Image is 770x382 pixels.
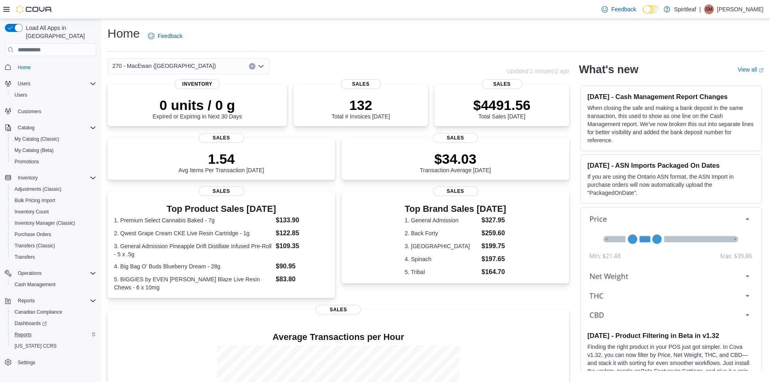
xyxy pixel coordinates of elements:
button: Purchase Orders [8,229,99,240]
span: Catalog [15,123,96,133]
span: Users [15,92,27,98]
span: Reports [15,331,32,338]
button: Reports [8,329,99,340]
dd: $164.70 [481,267,506,277]
button: Reports [15,296,38,306]
div: Total Sales [DATE] [473,97,531,120]
a: Cash Management [11,280,59,289]
a: Bulk Pricing Import [11,196,59,205]
button: Inventory [2,172,99,184]
a: Adjustments (Classic) [11,184,65,194]
span: Sales [482,79,522,89]
a: Canadian Compliance [11,307,65,317]
dd: $122.85 [276,228,329,238]
dt: 1. Premium Select Cannabis Baked - 7g [114,216,272,224]
p: | [699,4,701,14]
span: SM [705,4,713,14]
a: Feedback [145,28,186,44]
span: Reports [18,298,35,304]
span: Cash Management [15,281,55,288]
button: Home [2,61,99,73]
span: Cash Management [11,280,96,289]
h4: Average Transactions per Hour [114,332,563,342]
button: Bulk Pricing Import [8,195,99,206]
svg: External link [759,68,764,73]
p: If you are using the Ontario ASN format, the ASN Import in purchase orders will now automatically... [587,173,755,197]
dd: $109.35 [276,241,329,251]
h3: [DATE] - ASN Imports Packaged On Dates [587,161,755,169]
button: Customers [2,106,99,117]
span: Inventory [175,79,220,89]
a: Inventory Manager (Classic) [11,218,78,228]
button: Catalog [15,123,38,133]
p: When closing the safe and making a bank deposit in the same transaction, this used to show as one... [587,104,755,144]
button: Transfers [8,251,99,263]
span: Users [18,80,30,87]
button: Reports [2,295,99,306]
dd: $197.65 [481,254,506,264]
span: Washington CCRS [11,341,96,351]
p: Updated 1 minute(s) ago [507,68,569,74]
h3: [DATE] - Cash Management Report Changes [587,93,755,101]
span: My Catalog (Beta) [11,146,96,155]
dd: $83.80 [276,274,329,284]
span: Inventory [18,175,38,181]
span: Purchase Orders [11,230,96,239]
span: Adjustments (Classic) [11,184,96,194]
em: Beta Features [641,368,676,374]
a: Inventory Count [11,207,52,217]
p: $34.03 [420,151,491,167]
span: [US_STATE] CCRS [15,343,57,349]
span: Operations [15,268,96,278]
span: Inventory [15,173,96,183]
span: Dashboards [11,319,96,328]
span: Sales [433,133,478,143]
span: Transfers (Classic) [15,243,55,249]
dt: 2. Back Forty [405,229,478,237]
a: Promotions [11,157,42,167]
button: Users [15,79,34,89]
dt: 5. Tribal [405,268,478,276]
span: Feedback [158,32,182,40]
span: 270 - MacEwan ([GEOGRAPHIC_DATA]) [112,61,216,71]
a: Transfers [11,252,38,262]
dd: $327.95 [481,215,506,225]
button: Users [8,89,99,101]
button: Inventory [15,173,41,183]
a: Transfers (Classic) [11,241,58,251]
span: Reports [15,296,96,306]
a: Feedback [598,1,639,17]
dt: 3. General Admission Pineapple Drift Distillate Infused Pre-Roll - 5 x .5g [114,242,272,258]
a: View allExternal link [738,66,764,73]
button: My Catalog (Classic) [8,133,99,145]
dd: $90.95 [276,262,329,271]
a: My Catalog (Classic) [11,134,63,144]
div: Expired or Expiring in Next 30 Days [153,97,242,120]
span: Settings [18,359,35,366]
dt: 5. BIGGIES by EVEN [PERSON_NAME] Blaze Live Resin Chews - 6 x 10mg [114,275,272,291]
h1: Home [108,25,140,42]
span: Users [15,79,96,89]
span: Users [11,90,96,100]
a: Settings [15,358,38,367]
input: Dark Mode [643,5,660,14]
a: Reports [11,330,35,340]
button: Clear input [249,63,255,70]
dd: $199.75 [481,241,506,251]
span: Sales [341,79,381,89]
button: Operations [2,268,99,279]
a: Users [11,90,30,100]
span: Home [18,64,31,71]
span: Adjustments (Classic) [15,186,61,192]
a: My Catalog (Beta) [11,146,57,155]
a: Customers [15,107,44,116]
span: Inventory Count [11,207,96,217]
button: Promotions [8,156,99,167]
span: Catalog [18,125,34,131]
button: Cash Management [8,279,99,290]
span: Feedback [611,5,636,13]
span: Transfers (Classic) [11,241,96,251]
span: Reports [11,330,96,340]
dt: 4. Big Bag O' Buds Blueberry Dream - 28g [114,262,272,270]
